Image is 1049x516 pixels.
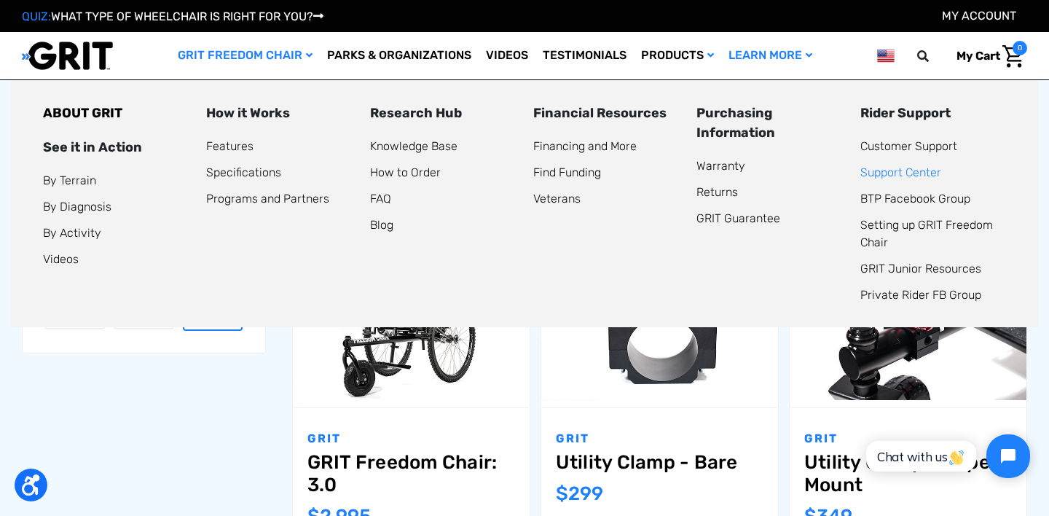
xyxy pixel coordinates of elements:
a: Utility Clamp - Bare,$299.00 [556,451,763,474]
span: $299 [556,482,603,505]
a: Knowledge Base [370,139,457,153]
div: Research Hub [370,103,516,123]
div: Rider Support [860,103,1006,123]
div: Financial Resources [533,103,679,123]
a: Specifications [206,165,281,179]
div: See it in Action [43,138,189,157]
span: QUIZ: [22,9,51,23]
a: Find Funding [533,165,601,179]
a: Videos [43,252,79,266]
a: BTP Facebook Group [860,192,970,206]
a: Setting up GRIT Freedom Chair [860,218,993,249]
a: Returns [696,185,738,199]
a: Veterans [533,192,581,206]
img: GRIT All-Terrain Wheelchair and Mobility Equipment [22,41,113,71]
a: Warranty [696,159,745,173]
input: Search [924,41,946,71]
a: Private Rider FB Group [860,288,981,302]
a: GRIT Freedom Chair: 3.0,$2,995.00 [307,451,515,496]
a: How to Order [370,165,441,179]
a: Cart with 0 items [946,41,1027,71]
a: Support Center [860,165,941,179]
a: Videos [479,32,535,79]
span: My Cart [956,49,1000,63]
a: Financing and More [533,139,637,153]
a: Account [942,9,1016,23]
a: Programs and Partners [206,192,329,206]
a: GRIT Freedom Chair [170,32,320,79]
img: us.png [877,47,895,65]
a: FAQ [370,192,391,206]
a: By Activity [43,226,101,240]
a: By Terrain [43,173,96,187]
a: By Diagnosis [43,200,111,214]
img: Cart [1002,45,1024,68]
a: GRIT Junior Resources [860,262,981,275]
span: 0 [1013,41,1027,55]
a: Features [206,139,254,153]
a: ABOUT GRIT [43,105,122,121]
a: Learn More [721,32,820,79]
a: Testimonials [535,32,634,79]
a: QUIZ:WHAT TYPE OF WHEELCHAIR IS RIGHT FOR YOU? [22,9,323,23]
iframe: Tidio Chat [850,422,1042,490]
div: How it Works [206,103,352,123]
a: Customer Support [860,139,957,153]
div: Purchasing Information [696,103,842,143]
a: Utility Clamp - Rope Mount,$349.00 [804,451,1012,496]
a: Products [634,32,721,79]
p: GRIT [307,430,515,447]
p: GRIT [556,430,763,447]
a: Blog [370,218,393,232]
p: GRIT [804,430,1012,447]
a: Parks & Organizations [320,32,479,79]
a: GRIT Guarantee [696,211,780,225]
